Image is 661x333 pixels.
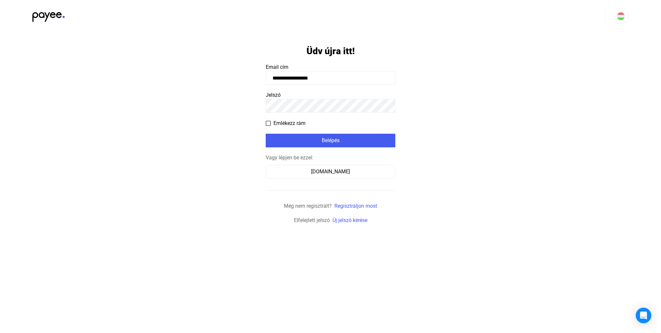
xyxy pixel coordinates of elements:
[266,154,395,162] div: Vagy lépjen be ezzel:
[307,45,355,57] h1: Üdv újra itt!
[334,203,377,209] a: Regisztráljon most
[266,134,395,147] button: Belépés
[273,119,306,127] span: Emlékezz rám
[268,168,393,176] div: [DOMAIN_NAME]
[332,217,367,223] a: Új jelszó kérése
[32,8,65,22] img: black-payee-blue-dot.svg
[617,12,625,20] img: HU
[266,168,395,175] a: [DOMAIN_NAME]
[294,217,330,223] span: Elfelejtett jelszó
[268,137,393,144] div: Belépés
[266,64,288,70] span: Email cím
[613,8,629,24] button: HU
[284,203,332,209] span: Még nem regisztrált?
[266,165,395,179] button: [DOMAIN_NAME]
[266,92,281,98] span: Jelszó
[636,308,651,323] div: Open Intercom Messenger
